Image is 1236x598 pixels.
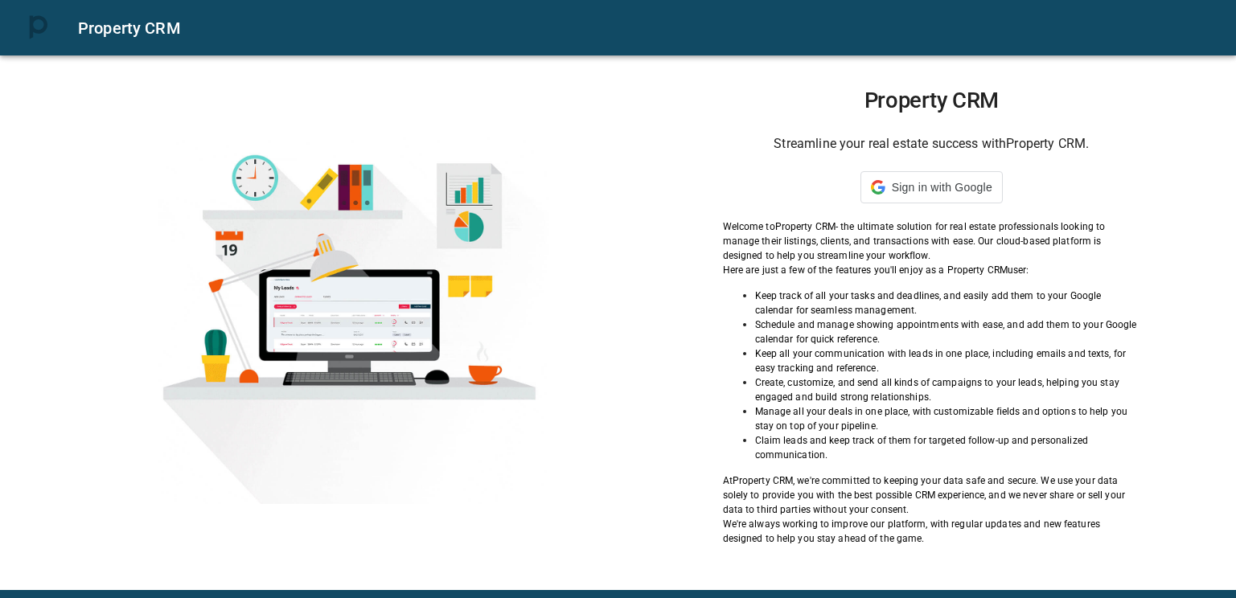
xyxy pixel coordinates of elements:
[755,375,1141,404] p: Create, customize, and send all kinds of campaigns to your leads, helping you stay engaged and bu...
[723,473,1141,517] p: At Property CRM , we're committed to keeping your data safe and secure. We use your data solely t...
[78,15,1217,41] div: Property CRM
[723,517,1141,546] p: We're always working to improve our platform, with regular updates and new features designed to h...
[755,317,1141,346] p: Schedule and manage showing appointments with ease, and add them to your Google calendar for quic...
[755,433,1141,462] p: Claim leads and keep track of them for targeted follow-up and personalized communication.
[723,88,1141,113] h1: Property CRM
[892,181,992,194] span: Sign in with Google
[723,133,1141,155] h6: Streamline your real estate success with Property CRM .
[755,346,1141,375] p: Keep all your communication with leads in one place, including emails and texts, for easy trackin...
[755,404,1141,433] p: Manage all your deals in one place, with customizable fields and options to help you stay on top ...
[723,219,1141,263] p: Welcome to Property CRM - the ultimate solution for real estate professionals looking to manage t...
[723,263,1141,277] p: Here are just a few of the features you'll enjoy as a Property CRM user:
[755,289,1141,317] p: Keep track of all your tasks and deadlines, and easily add them to your Google calendar for seaml...
[860,171,1003,203] div: Sign in with Google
